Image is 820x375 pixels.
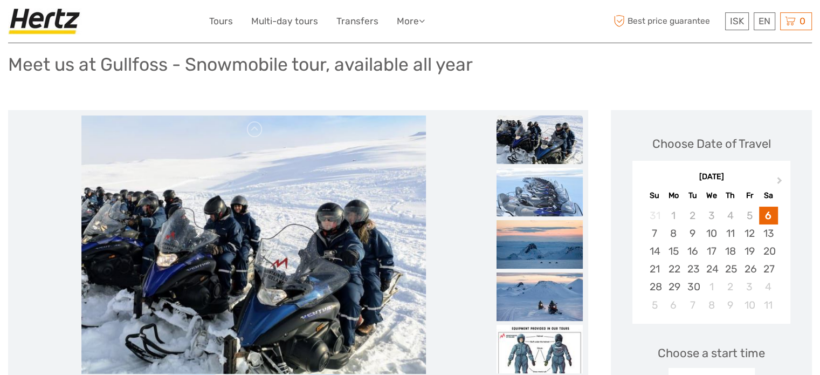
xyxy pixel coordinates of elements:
div: Choose Thursday, October 2nd, 2025 [721,278,740,296]
div: Sa [759,188,778,203]
div: Choose Monday, September 29th, 2025 [664,278,683,296]
div: Choose Sunday, September 7th, 2025 [645,224,664,242]
a: More [397,13,425,29]
div: Choose Wednesday, September 24th, 2025 [702,260,721,278]
div: Choose Wednesday, October 1st, 2025 [702,278,721,296]
a: Transfers [336,13,378,29]
div: Su [645,188,664,203]
div: Not available Sunday, August 31st, 2025 [645,207,664,224]
span: 0 [798,16,807,26]
div: Not available Friday, September 5th, 2025 [740,207,759,224]
span: ISK [730,16,744,26]
div: Not available Monday, September 1st, 2025 [664,207,683,224]
img: d1103596fe434076894fede8ef681890_main_slider.jpg [81,115,426,374]
div: Choose Saturday, September 13th, 2025 [759,224,778,242]
img: d1103596fe434076894fede8ef681890_slider_thumbnail.jpg [497,115,583,164]
img: 0b2dc18640e749cc9db9f0ec22847144_slider_thumbnail.jpeg [497,325,583,373]
div: Choose Tuesday, September 30th, 2025 [683,278,702,296]
span: Choose a start time [658,345,765,362]
img: c2e20eff45dc4971b2cb68c02d4f1ced_slider_thumbnail.jpg [497,272,583,321]
div: Choose Tuesday, September 9th, 2025 [683,224,702,242]
a: Tours [209,13,233,29]
div: [DATE] [632,172,790,183]
div: Tu [683,188,702,203]
div: Choose Thursday, September 11th, 2025 [721,224,740,242]
img: Hertz [8,8,85,35]
div: Choose Thursday, September 18th, 2025 [721,242,740,260]
div: Th [721,188,740,203]
div: Choose Friday, October 10th, 2025 [740,296,759,314]
a: Multi-day tours [251,13,318,29]
div: Choose Sunday, October 5th, 2025 [645,296,664,314]
div: Choose Friday, September 12th, 2025 [740,224,759,242]
div: Choose Friday, September 19th, 2025 [740,242,759,260]
div: Choose Saturday, September 20th, 2025 [759,242,778,260]
div: Choose Wednesday, October 8th, 2025 [702,296,721,314]
div: Choose Date of Travel [652,135,771,152]
div: Choose Friday, October 3rd, 2025 [740,278,759,296]
div: Choose Friday, September 26th, 2025 [740,260,759,278]
div: Choose Saturday, October 4th, 2025 [759,278,778,296]
div: Choose Thursday, September 25th, 2025 [721,260,740,278]
div: Not available Tuesday, September 2nd, 2025 [683,207,702,224]
p: We're away right now. Please check back later! [15,19,122,28]
div: Choose Tuesday, September 23rd, 2025 [683,260,702,278]
div: Mo [664,188,683,203]
div: Choose Monday, September 8th, 2025 [664,224,683,242]
div: Choose Sunday, September 21st, 2025 [645,260,664,278]
div: Choose Monday, September 22nd, 2025 [664,260,683,278]
div: Choose Thursday, October 9th, 2025 [721,296,740,314]
div: Choose Sunday, September 28th, 2025 [645,278,664,296]
span: Best price guarantee [611,12,722,30]
div: Choose Saturday, September 27th, 2025 [759,260,778,278]
div: Choose Sunday, September 14th, 2025 [645,242,664,260]
button: Next Month [772,174,789,192]
div: Choose Saturday, October 11th, 2025 [759,296,778,314]
div: Choose Monday, September 15th, 2025 [664,242,683,260]
div: Not available Thursday, September 4th, 2025 [721,207,740,224]
div: Fr [740,188,759,203]
div: Choose Tuesday, September 16th, 2025 [683,242,702,260]
button: Open LiveChat chat widget [124,17,137,30]
div: EN [754,12,775,30]
div: Choose Saturday, September 6th, 2025 [759,207,778,224]
div: month 2025-09 [636,207,787,314]
div: Choose Wednesday, September 10th, 2025 [702,224,721,242]
div: Not available Wednesday, September 3rd, 2025 [702,207,721,224]
h1: Meet us at Gullfoss - Snowmobile tour, available all year [8,53,473,76]
img: 159892f02703465eb6f1aca5f83bbc69_slider_thumbnail.jpg [497,220,583,269]
div: Choose Monday, October 6th, 2025 [664,296,683,314]
div: Choose Wednesday, September 17th, 2025 [702,242,721,260]
div: We [702,188,721,203]
img: a662909e57874bb8a24ac8d14b57afe6_slider_thumbnail.jpg [497,168,583,216]
div: Choose Tuesday, October 7th, 2025 [683,296,702,314]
